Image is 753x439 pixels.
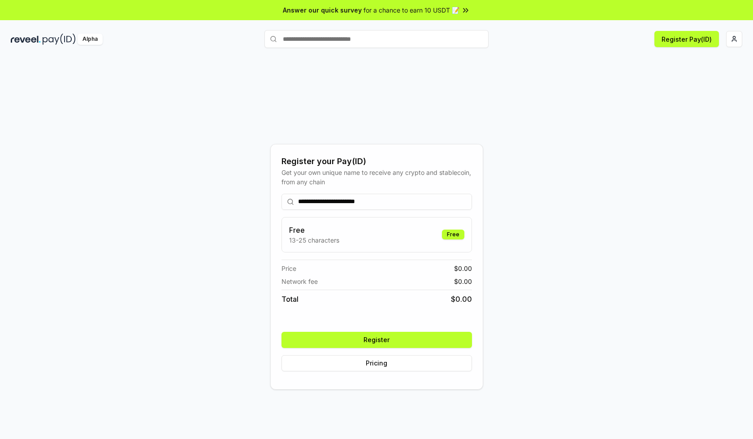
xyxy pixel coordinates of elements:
span: Total [281,294,299,304]
span: for a chance to earn 10 USDT 📝 [364,5,459,15]
span: Answer our quick survey [283,5,362,15]
div: Alpha [78,34,103,45]
p: 13-25 characters [289,235,339,245]
span: Price [281,264,296,273]
div: Get your own unique name to receive any crypto and stablecoin, from any chain [281,168,472,187]
span: Network fee [281,277,318,286]
div: Free [442,230,464,239]
button: Pricing [281,355,472,371]
span: $ 0.00 [451,294,472,304]
img: pay_id [43,34,76,45]
span: $ 0.00 [454,264,472,273]
img: reveel_dark [11,34,41,45]
span: $ 0.00 [454,277,472,286]
div: Register your Pay(ID) [281,155,472,168]
button: Register [281,332,472,348]
h3: Free [289,225,339,235]
button: Register Pay(ID) [654,31,719,47]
